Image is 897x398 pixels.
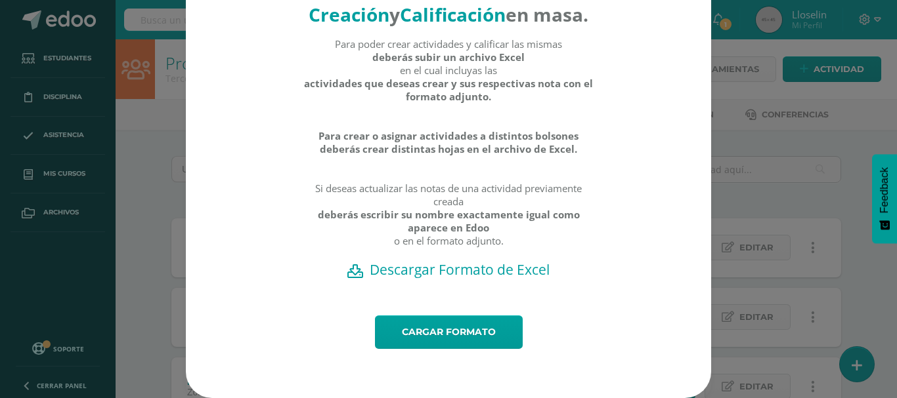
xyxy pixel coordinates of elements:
[209,260,688,279] a: Descargar Formato de Excel
[879,167,890,213] span: Feedback
[375,315,523,349] a: Cargar formato
[400,2,506,27] strong: Calificación
[303,2,594,27] h4: en masa.
[303,129,594,155] strong: Para crear o asignar actividades a distintos bolsones deberás crear distintas hojas en el archivo...
[372,50,525,64] strong: deberás subir un archivo Excel
[872,154,897,243] button: Feedback - Mostrar encuesta
[303,208,594,234] strong: deberás escribir su nombre exactamente igual como aparece en Edoo
[303,77,594,103] strong: actividades que deseas crear y sus respectivas nota con el formato adjunto.
[303,37,594,260] div: Para poder crear actividades y calificar las mismas en el cual incluyas las Si deseas actualizar ...
[389,2,400,27] strong: y
[309,2,389,27] strong: Creación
